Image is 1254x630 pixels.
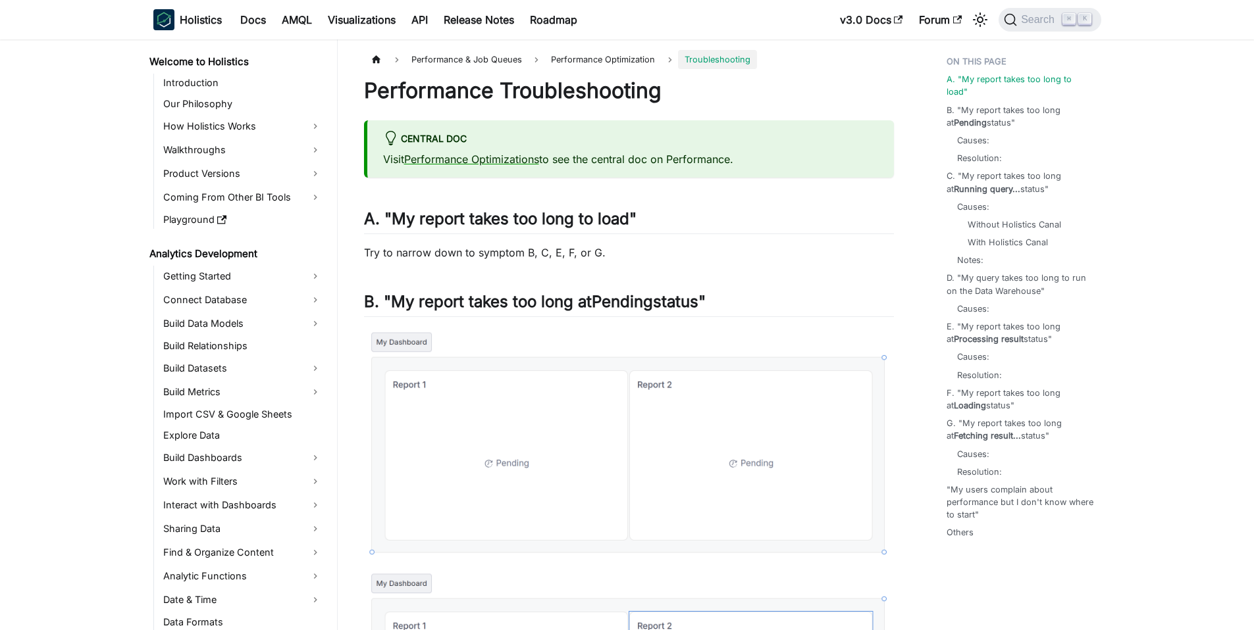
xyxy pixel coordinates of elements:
a: Work with Filters [159,471,326,492]
a: How Holistics Works [159,116,326,137]
a: Build Metrics [159,381,326,402]
a: Causes: [957,448,989,460]
nav: Docs sidebar [140,39,338,630]
a: Find & Organize Content [159,542,326,563]
a: Performance Optimizations [404,153,539,166]
a: AMQL [274,9,320,30]
strong: Pending [592,292,653,311]
h2: B. "My report takes too long at status" [364,292,894,317]
a: Resolution: [957,152,1002,164]
a: Our Philosophy [159,95,326,113]
a: Causes: [957,351,989,363]
strong: Processing result [954,334,1024,344]
a: C. "My report takes too long atRunning query...status" [947,170,1093,195]
a: Visualizations [320,9,404,30]
a: Playground [159,210,326,229]
div: Central Doc [383,131,878,148]
strong: Fetching result... [954,431,1021,441]
strong: Running query... [954,184,1020,194]
a: Explore Data [159,426,326,445]
b: Holistics [180,12,222,28]
a: Others [947,526,974,539]
a: Welcome to Holistics [145,53,326,71]
kbd: ⌘ [1062,13,1076,25]
a: G. "My report takes too long atFetching result...status" [947,417,1093,442]
a: v3.0 Docs [832,9,911,30]
a: Product Versions [159,163,326,184]
a: Causes: [957,201,989,213]
a: Build Dashboards [159,447,326,468]
img: performance-perf-pending [364,327,894,564]
a: Interact with Dashboards [159,495,326,516]
a: Introduction [159,74,326,92]
a: "My users complain about performance but I don't know where to start" [947,483,1093,521]
span: Search [1017,14,1062,26]
h1: Performance Troubleshooting [364,78,894,104]
a: Build Datasets [159,358,326,379]
a: Release Notes [436,9,522,30]
kbd: K [1078,13,1091,25]
img: Holistics [153,9,174,30]
a: B. "My report takes too long atPendingstatus" [947,104,1093,129]
a: Docs [232,9,274,30]
a: Coming From Other BI Tools [159,187,326,208]
a: Connect Database [159,289,326,310]
a: Notes: [957,254,983,266]
span: Performance & Job Queues [405,50,529,69]
a: Build Data Models [159,313,326,334]
a: E. "My report takes too long atProcessing resultstatus" [947,320,1093,345]
span: Troubleshooting [678,50,757,69]
a: Getting Started [159,266,326,287]
p: Visit to see the central doc on Performance. [383,151,878,167]
a: Build Relationships [159,337,326,355]
a: Date & Time [159,589,326,610]
nav: Breadcrumbs [364,50,894,69]
a: Roadmap [522,9,585,30]
a: Analytic Functions [159,566,326,587]
span: Performance Optimization [551,55,655,64]
a: HolisticsHolistics [153,9,222,30]
a: Resolution: [957,466,1002,478]
button: Switch between dark and light mode (currently light mode) [970,9,991,30]
strong: Pending [954,118,987,128]
p: Try to narrow down to symptom B, C, E, F, or G. [364,245,894,260]
a: Analytics Development [145,245,326,263]
a: Causes: [957,134,989,147]
h2: A. "My report takes too long to load" [364,209,894,234]
a: Forum [911,9,970,30]
a: Walkthroughs [159,139,326,160]
a: Performance Optimization [544,50,662,69]
a: Without Holistics Canal [968,218,1061,231]
a: Causes: [957,303,989,315]
a: Home page [364,50,389,69]
a: A. "My report takes too long to load" [947,73,1093,98]
a: Sharing Data [159,518,326,539]
a: Import CSV & Google Sheets [159,405,326,424]
a: API [404,9,436,30]
a: F. "My report takes too long atLoadingstatus" [947,387,1093,412]
a: With Holistics Canal [968,236,1048,249]
button: Search (Command+K) [999,8,1101,32]
a: Resolution: [957,369,1002,381]
strong: Loading [954,400,986,410]
a: D. "My query takes too long to run on the Data Warehouse" [947,272,1093,297]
